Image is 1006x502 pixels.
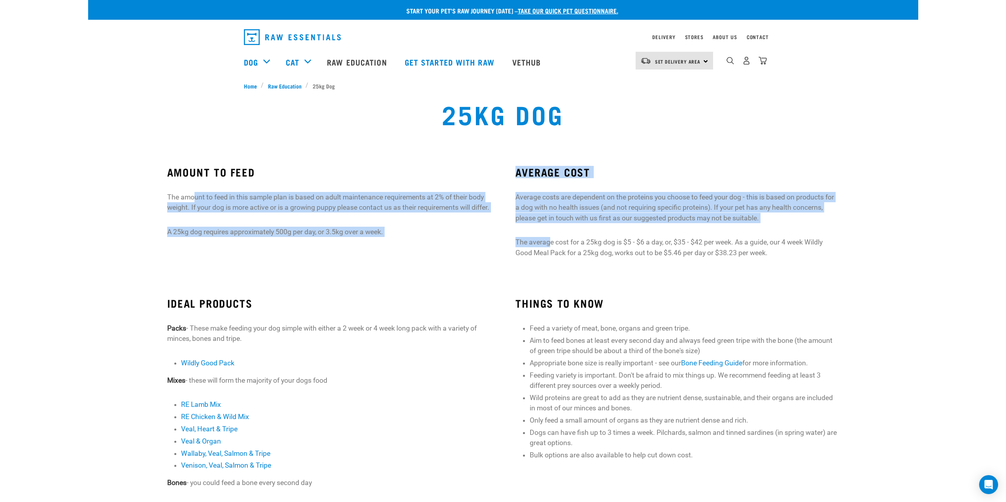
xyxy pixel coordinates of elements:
[515,192,839,223] p: Average costs are dependent on the proteins you choose to feed your dog - this is based on produc...
[181,425,238,433] a: Veal, Heart & Tripe
[530,450,839,460] li: Bulk options are also available to help cut down cost.
[515,237,839,258] p: The average cost for a 25kg dog is $5 - $6 a day, or, $35 - $42 per week. As a guide, our 4 week ...
[181,461,271,469] a: Venison, Veal, Salmon & Tripe
[167,479,187,487] strong: Bones
[530,427,839,448] li: Dogs can have fish up to 3 times a week. Pilchards, salmon and tinned sardines (in spring water) ...
[530,370,839,391] li: Feeding variety is important. Don't be afraid to mix things up. We recommend feeding at least 3 d...
[515,166,839,178] h3: AVERAGE COST
[167,376,185,384] strong: Mixes
[88,46,918,78] nav: dropdown navigation
[244,29,341,45] img: Raw Essentials Logo
[167,166,491,178] h3: AMOUNT TO FEED
[759,56,767,65] img: home-icon@2x.png
[518,9,618,12] a: take our quick pet questionnaire.
[167,478,491,488] p: - you could feed a bone every second day
[167,323,491,344] p: - These make feeding your dog simple with either a 2 week or 4 week long pack with a variety of m...
[181,413,249,421] a: RE Chicken & Wild Mix
[238,26,769,48] nav: dropdown navigation
[742,56,751,65] img: user.png
[181,449,270,457] a: Wallaby, Veal, Salmon & Tripe
[286,56,299,68] a: Cat
[530,358,839,368] li: Appropriate bone size is really important - see our for more information.
[655,60,701,63] span: Set Delivery Area
[747,36,769,38] a: Contact
[268,82,302,90] span: Raw Education
[652,36,675,38] a: Delivery
[713,36,737,38] a: About Us
[681,359,742,367] a: Bone Feeding Guide
[181,359,234,367] a: Wildly Good Pack
[504,46,551,78] a: Vethub
[244,82,763,90] nav: breadcrumbs
[244,56,258,68] a: Dog
[167,227,491,237] p: A 25kg dog requires approximately 500g per day, or 3.5kg over a week.
[167,297,491,309] h3: IDEAL PRODUCTS
[264,82,306,90] a: Raw Education
[181,437,221,445] a: Veal & Organ
[979,475,998,494] div: Open Intercom Messenger
[94,6,924,15] p: Start your pet’s raw journey [DATE] –
[397,46,504,78] a: Get started with Raw
[530,415,839,425] li: Only feed a small amount of organs as they are nutrient dense and rich.
[530,393,839,414] li: Wild proteins are great to add as they are nutrient dense, sustainable, and their organs are incl...
[640,57,651,64] img: van-moving.png
[181,400,221,408] a: RE Lamb Mix
[167,375,491,385] p: - these will form the majority of your dogs food
[530,323,839,333] li: Feed a variety of meat, bone, organs and green tripe.
[319,46,396,78] a: Raw Education
[530,335,839,356] li: Aim to feed bones at least every second day and always feed green tripe with the bone (the amount...
[442,100,564,128] h1: 25kg Dog
[515,297,839,309] h3: THINGS TO KNOW
[727,57,734,64] img: home-icon-1@2x.png
[167,324,186,332] strong: Packs
[167,192,491,213] p: The amount to feed in this sample plan is based on adult maintenance requirements at 2% of their ...
[244,82,257,90] span: Home
[685,36,704,38] a: Stores
[244,82,261,90] a: Home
